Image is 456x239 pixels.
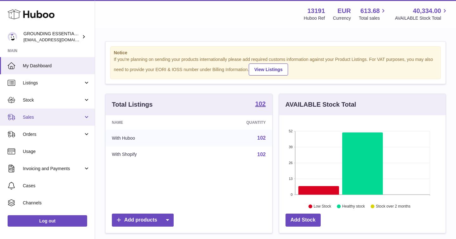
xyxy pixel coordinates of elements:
text: 0 [291,193,292,196]
th: Name [106,115,195,130]
a: 40,334.00 AVAILABLE Stock Total [395,7,448,21]
a: Log out [8,215,87,227]
div: GROUNDING ESSENTIALS INTERNATIONAL SLU [23,31,80,43]
a: 102 [257,135,266,141]
div: Currency [333,15,351,21]
strong: EUR [337,7,351,15]
text: 39 [289,145,292,149]
span: Usage [23,149,90,155]
span: Stock [23,97,83,103]
img: espenwkopperud@gmail.com [8,32,17,42]
span: Channels [23,200,90,206]
span: 613.68 [360,7,380,15]
a: Add Stock [286,214,321,227]
a: 613.68 Total sales [359,7,387,21]
span: My Dashboard [23,63,90,69]
strong: Notice [114,50,437,56]
th: Quantity [195,115,272,130]
span: Orders [23,131,83,137]
h3: AVAILABLE Stock Total [286,100,356,109]
text: Stock over 2 months [376,204,410,209]
text: Low Stock [313,204,331,209]
div: Huboo Ref [304,15,325,21]
a: Add products [112,214,174,227]
strong: 13191 [307,7,325,15]
text: 13 [289,177,292,181]
span: Invoicing and Payments [23,166,83,172]
span: [EMAIL_ADDRESS][DOMAIN_NAME] [23,37,93,42]
span: Listings [23,80,83,86]
span: Cases [23,183,90,189]
text: Healthy stock [342,204,365,209]
td: With Shopify [106,146,195,163]
a: View Listings [249,63,288,76]
text: 26 [289,161,292,165]
td: With Huboo [106,130,195,146]
a: 102 [255,101,266,108]
span: Sales [23,114,83,120]
span: 40,334.00 [413,7,441,15]
a: 102 [257,152,266,157]
strong: 102 [255,101,266,107]
span: AVAILABLE Stock Total [395,15,448,21]
div: If you're planning on sending your products internationally please add required customs informati... [114,56,437,76]
h3: Total Listings [112,100,153,109]
text: 52 [289,129,292,133]
span: Total sales [359,15,387,21]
